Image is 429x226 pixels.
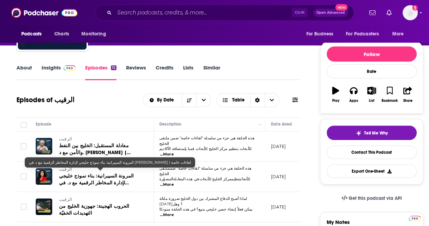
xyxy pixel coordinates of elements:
button: Follow [327,46,417,62]
span: يمكن فعلاً إنشاء حصن خليجي منيع؟ في هذه الحلقة منبودكا [159,207,252,212]
button: Sort Direction [182,94,196,107]
a: Pro website [409,215,421,221]
span: Table [232,98,245,103]
span: هذه الحلقة هي جزء من سلسلة "لقاءات خاصة" ضمن ملتقى الخليج [159,136,255,146]
button: open menu [196,94,211,107]
span: New [335,4,348,11]
span: لماذا أصبح الدفاع المشترك بين دول الخليج ضرورة ملحّة [DATE]؟ وهل [159,196,247,206]
span: More [392,29,404,39]
img: Podchaser Pro [409,216,421,221]
a: الرقيب [59,136,142,142]
div: Description [159,120,181,128]
div: Date Aired [271,120,292,128]
p: [DATE] [271,143,286,149]
img: Podchaser Pro [64,65,76,71]
span: By Date [157,98,176,103]
a: InsightsPodchaser Pro [42,64,76,80]
button: Play [327,82,345,107]
span: للأبحاثبتنظيممركز الخليج للأبحاث.في هذه المقابلةالمصوّرة [159,176,250,181]
button: tell me why sparkleTell Me Why [327,126,417,140]
div: Rate [327,64,417,78]
span: Ctrl K [292,8,308,17]
div: Search podcasts, credits, & more... [95,5,354,21]
a: Show notifications dropdown [384,7,394,19]
img: tell me why sparkle [356,130,361,136]
a: الحروب الهجينة: جهوزية الخليج من التهديدات الخفيّة [59,203,142,217]
span: للأبحاث بتنظيم مركز الخليج للأبحاث. قمنا بإستضافة الأكاديم [159,146,251,151]
div: Share [403,99,412,103]
button: List [363,82,381,107]
a: Reviews [126,64,146,80]
button: open menu [16,28,50,41]
button: open menu [77,28,115,41]
p: [DATE] [271,174,286,180]
span: Toggle select row [21,173,27,180]
div: Episode [36,120,51,128]
button: Share [399,82,417,107]
div: List [369,99,374,103]
img: Podchaser - Follow, Share and Rate Podcasts [11,6,77,19]
a: الرقيب [59,197,142,203]
button: Show profile menu [403,5,418,20]
button: Choose View [216,93,279,107]
span: Logged in as GrantleyWhite [403,5,418,20]
input: Search podcasts, credits, & more... [114,7,292,18]
a: About [16,64,32,80]
span: Podcasts [21,29,42,39]
a: Lists [183,64,193,80]
div: Play [332,99,339,103]
span: هذه الحلقة هي جزء من سلسلة "لقاءات خاصة" ضمنملتقى الخليج [159,166,251,176]
span: معادلة المستقبل: الخليج بين النفط والأمن مع د. [PERSON_NAME] | لقاءات خاصة [59,143,131,162]
button: Open AdvancedNew [313,9,348,17]
a: الرقيب [59,166,142,173]
img: User Profile [403,5,418,20]
span: الرقيب [59,197,72,202]
button: open menu [341,28,389,41]
span: ...More [160,152,174,157]
p: [DATE] [271,204,286,210]
button: open menu [387,28,413,41]
span: Tell Me Why [364,130,388,136]
span: Toggle select row [21,143,27,149]
button: open menu [143,98,182,103]
button: Apps [345,82,362,107]
a: Episodes12 [85,64,116,80]
span: ...More [160,212,174,218]
h2: Choose List sort [143,93,211,107]
button: Export One-Sheet [327,164,417,178]
span: الرقيب [59,137,72,141]
button: open menu [301,28,342,41]
svg: Add a profile image [412,5,418,11]
a: Credits [156,64,173,80]
button: Bookmark [381,82,398,107]
span: الرقيب [59,167,72,172]
span: Get this podcast via API [349,195,402,201]
a: Contact This Podcast [327,146,417,159]
span: Charts [54,29,69,39]
span: Toggle select row [21,204,27,210]
div: Apps [349,99,358,103]
span: Monitoring [81,29,106,39]
span: For Podcasters [346,29,379,39]
div: Bookmark [382,99,398,103]
a: المرونة السيبرانية: بناء نموذج خليجي لإدارة المخاطر الرقمية مع د. في [PERSON_NAME] | لقاءات خاصة [59,173,142,186]
a: Get this podcast via API [336,190,407,207]
span: الحروب الهجينة: جهوزية الخليج من التهديدات الخفيّة [59,203,129,216]
a: معادلة المستقبل: الخليج بين النفط والأمن مع د. [PERSON_NAME] | لقاءات خاصة [59,142,142,156]
button: Column Actions [256,120,264,129]
span: Open Advanced [316,11,345,14]
h1: Episodes of الرقيب [16,96,75,104]
a: Show notifications dropdown [366,7,378,19]
a: Similar [203,64,220,80]
div: 12 [111,65,116,70]
span: المرونة السيبرانية: بناء نموذج خليجي لإدارة المخاطر الرقمية مع د. في [PERSON_NAME] | لقاءات خاصة [59,173,134,193]
span: المرونة السيبرانية: بناء نموذج خليجي لإدارة المخاطر الرقمية مع د. في [PERSON_NAME] | لقاءات خاصة [29,160,191,165]
div: Sort Direction [250,94,264,107]
span: ...More [160,182,174,187]
a: Charts [50,28,73,41]
span: For Business [306,29,333,39]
